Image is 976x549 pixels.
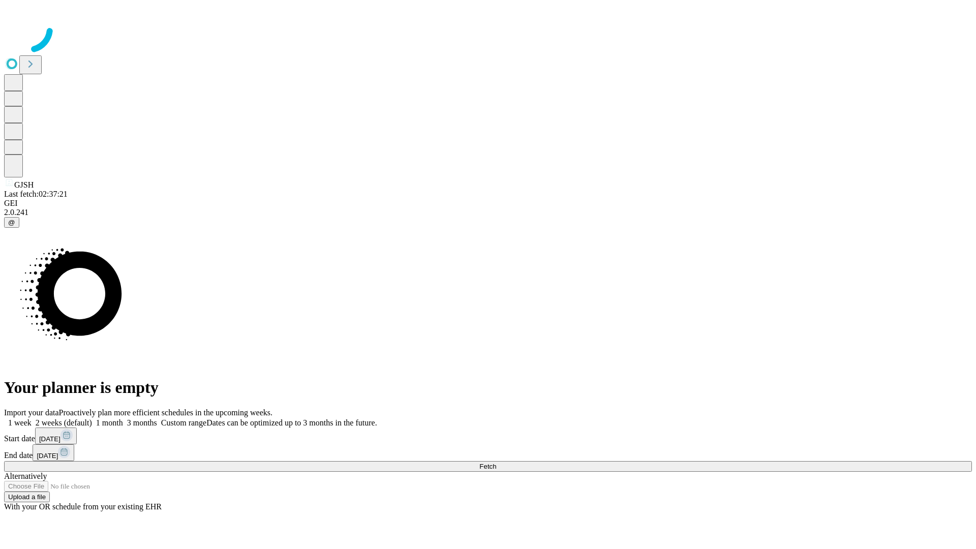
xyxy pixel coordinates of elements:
[4,492,50,502] button: Upload a file
[4,199,972,208] div: GEI
[14,180,34,189] span: GJSH
[33,444,74,461] button: [DATE]
[4,444,972,461] div: End date
[8,418,32,427] span: 1 week
[4,378,972,397] h1: Your planner is empty
[161,418,206,427] span: Custom range
[36,418,92,427] span: 2 weeks (default)
[4,502,162,511] span: With your OR schedule from your existing EHR
[4,461,972,472] button: Fetch
[4,408,59,417] span: Import your data
[59,408,272,417] span: Proactively plan more efficient schedules in the upcoming weeks.
[37,452,58,460] span: [DATE]
[4,208,972,217] div: 2.0.241
[479,463,496,470] span: Fetch
[127,418,157,427] span: 3 months
[4,190,68,198] span: Last fetch: 02:37:21
[4,217,19,228] button: @
[4,472,47,480] span: Alternatively
[4,428,972,444] div: Start date
[96,418,123,427] span: 1 month
[35,428,77,444] button: [DATE]
[8,219,15,226] span: @
[206,418,377,427] span: Dates can be optimized up to 3 months in the future.
[39,435,60,443] span: [DATE]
